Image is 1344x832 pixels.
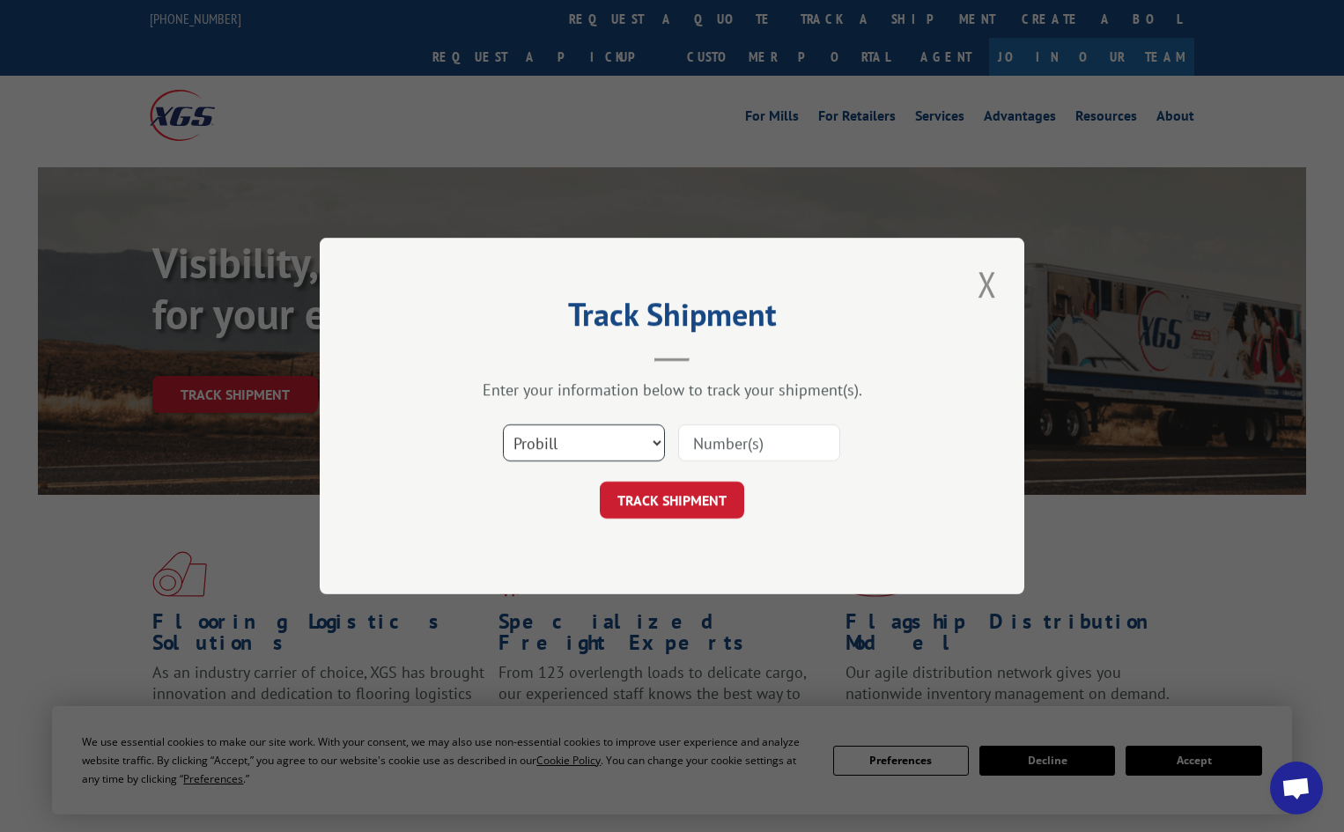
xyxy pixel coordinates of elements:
[408,302,936,335] h2: Track Shipment
[600,482,744,519] button: TRACK SHIPMENT
[678,424,840,461] input: Number(s)
[1270,762,1323,814] a: Open chat
[408,379,936,400] div: Enter your information below to track your shipment(s).
[972,260,1002,308] button: Close modal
